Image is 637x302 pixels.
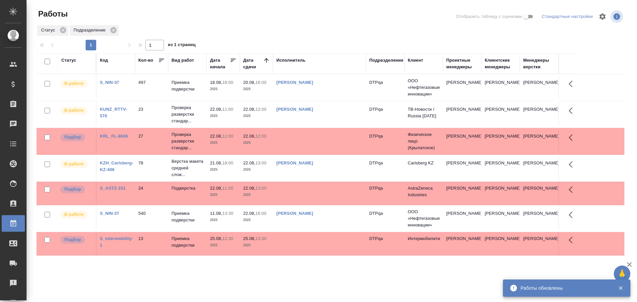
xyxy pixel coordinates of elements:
p: ООО «Нефтегазовые инновации» [408,209,440,228]
p: 2025 [243,217,270,223]
a: [PERSON_NAME] [276,160,313,165]
a: [PERSON_NAME] [276,107,313,112]
p: [PERSON_NAME] [523,79,555,86]
td: 27 [135,130,168,153]
p: 2025 [243,242,270,249]
div: Клиент [408,57,423,64]
p: 22.08, [243,160,255,165]
td: DTPqa [366,207,404,230]
td: [PERSON_NAME] [443,130,481,153]
td: 23 [135,103,168,126]
p: 2025 [210,140,237,146]
td: DTPqa [366,76,404,99]
div: Можно подбирать исполнителей [60,133,93,142]
td: [PERSON_NAME] [481,207,520,230]
button: Здесь прячутся важные кнопки [565,182,581,198]
p: 11:00 [222,134,233,139]
td: DTPqa [366,232,404,255]
p: 12:00 [255,107,266,112]
div: Исполнитель выполняет работу [60,106,93,115]
div: Исполнитель [276,57,306,64]
p: 16:00 [255,80,266,85]
p: AstraZeneca Industries [408,185,440,198]
a: [PERSON_NAME] [276,211,313,216]
p: Подбор [64,186,81,193]
td: 540 [135,207,168,230]
p: 2025 [210,192,237,198]
div: Статус [37,25,68,36]
div: Проектные менеджеры [446,57,478,70]
p: 18:00 [222,160,233,165]
p: [PERSON_NAME] [523,160,555,166]
button: Здесь прячутся важные кнопки [565,103,581,119]
div: Можно подбирать исполнителей [60,185,93,194]
p: Интермобилити [408,235,440,242]
p: 2025 [243,140,270,146]
div: Можно подбирать исполнителей [60,235,93,244]
p: 12:00 [255,134,266,139]
p: 12:30 [222,236,233,241]
p: 22.08, [243,134,255,139]
p: Физическое лицо (Крылатское) [408,131,440,151]
a: KUNZ_RTTV-570 [100,107,127,118]
div: Работы обновлены [521,285,608,291]
p: 16:00 [255,211,266,216]
td: [PERSON_NAME] [443,76,481,99]
p: В работе [64,211,84,218]
p: 25.08, [210,236,222,241]
td: [PERSON_NAME] [443,182,481,205]
div: split button [540,12,595,22]
td: [PERSON_NAME] [443,232,481,255]
p: Статус [41,27,57,33]
td: [PERSON_NAME] [481,156,520,180]
p: 13:00 [255,160,266,165]
p: 11.08, [210,211,222,216]
p: Проверка разверстки стандар... [172,104,203,124]
p: Проверка разверстки стандар... [172,131,203,151]
div: Вид работ [172,57,194,64]
p: 2025 [243,166,270,173]
p: 13:30 [222,211,233,216]
td: [PERSON_NAME] [481,103,520,126]
td: [PERSON_NAME] [443,207,481,230]
p: 22.08, [210,107,222,112]
p: ООО «Нефтегазовые инновации» [408,78,440,97]
p: Подразделение [74,27,108,33]
p: [PERSON_NAME] [523,106,555,113]
p: 11:00 [222,107,233,112]
p: В работе [64,161,84,167]
p: 2025 [243,86,270,92]
a: KZH_Carlsberg-KZ-406 [100,160,133,172]
a: S_ASTZ-151 [100,186,125,191]
span: 🙏 [616,267,628,281]
div: Менеджеры верстки [523,57,555,70]
a: S_intermobility-1 [100,236,133,248]
p: В работе [64,107,84,114]
p: Carlsberg KZ [408,160,440,166]
p: Подверстка [172,185,203,192]
p: 21.08, [210,160,222,165]
p: 25.08, [243,236,255,241]
button: Здесь прячутся важные кнопки [565,232,581,248]
p: Приемка подверстки [172,210,203,223]
td: [PERSON_NAME] [481,130,520,153]
a: S_NIN-37 [100,211,119,216]
button: 🙏 [614,266,630,282]
td: 497 [135,76,168,99]
a: [PERSON_NAME] [276,80,313,85]
p: В работе [64,80,84,87]
p: 18.08, [210,80,222,85]
p: 22.08, [243,211,255,216]
td: DTPqa [366,182,404,205]
div: Дата начала [210,57,230,70]
p: 2025 [210,166,237,173]
td: [PERSON_NAME] [481,232,520,255]
div: Клиентские менеджеры [485,57,517,70]
p: 13:30 [255,236,266,241]
a: S_NIN-37 [100,80,119,85]
td: 78 [135,156,168,180]
p: 2025 [210,113,237,119]
div: Исполнитель выполняет работу [60,79,93,88]
div: Подразделение [70,25,119,36]
button: Здесь прячутся важные кнопки [565,207,581,223]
